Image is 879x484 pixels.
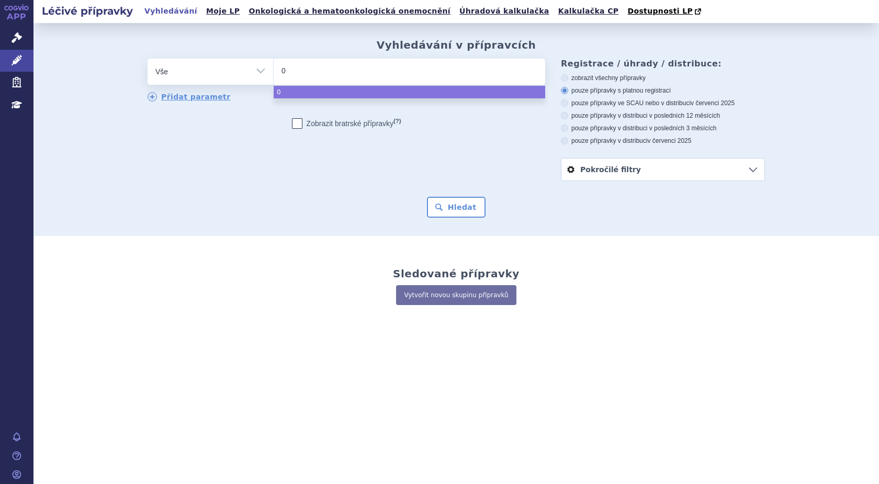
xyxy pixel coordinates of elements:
label: zobrazit všechny přípravky [561,74,765,82]
label: pouze přípravky v distribuci [561,137,765,145]
label: Zobrazit bratrské přípravky [292,118,401,129]
a: Moje LP [203,4,243,18]
h2: Vyhledávání v přípravcích [377,39,536,51]
label: pouze přípravky v distribuci v posledních 12 měsících [561,111,765,120]
a: Vyhledávání [141,4,200,18]
h2: Sledované přípravky [393,267,520,280]
button: Hledat [427,197,486,218]
a: Dostupnosti LP [624,4,706,19]
span: v červenci 2025 [691,99,735,107]
a: Přidat parametr [148,92,231,102]
abbr: (?) [393,118,401,125]
a: Pokročilé filtry [561,159,764,181]
li: 0 [274,86,545,98]
h2: Léčivé přípravky [33,4,141,18]
label: pouze přípravky v distribuci v posledních 3 měsících [561,124,765,132]
label: pouze přípravky ve SCAU nebo v distribuci [561,99,765,107]
a: Úhradová kalkulačka [456,4,553,18]
h3: Registrace / úhrady / distribuce: [561,59,765,69]
span: v červenci 2025 [647,137,691,144]
label: pouze přípravky s platnou registrací [561,86,765,95]
a: Kalkulačka CP [555,4,622,18]
a: Vytvořit novou skupinu přípravků [396,285,516,305]
span: Dostupnosti LP [627,7,693,15]
a: Onkologická a hematoonkologická onemocnění [245,4,454,18]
